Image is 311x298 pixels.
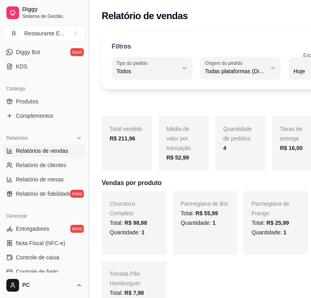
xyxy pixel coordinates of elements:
span: Diggy Bot [16,48,40,56]
span: PC [22,282,73,289]
span: Total: [110,290,144,296]
span: Diggy [22,6,82,13]
div: Catálogo [3,82,85,95]
span: Torrada Pão Hamburguer [110,271,141,286]
span: Quantidade: [110,229,145,236]
span: Controle de caixa [16,253,59,261]
span: KDS [16,62,27,70]
a: Controle de caixa [3,251,85,264]
strong: R$ 52,99 [166,154,189,161]
div: Gerenciar [3,210,85,222]
span: 1 [212,220,216,226]
span: Total: [251,220,289,226]
span: Relatório de mesas [16,175,64,183]
div: Restaurante E ... [24,29,64,37]
label: Tipo do pedido [116,60,150,66]
span: R$ 98,98 [124,220,147,226]
span: Taxas de entrega [280,126,302,142]
a: Complementos [3,109,85,122]
span: Relatórios de vendas [16,147,68,155]
span: R$ 25,99 [267,220,289,226]
a: KDS [3,60,85,73]
span: Relatório de fidelidade [16,190,71,198]
span: Nota Fiscal (NFC-e) [16,239,65,247]
h2: Relatório de vendas [102,10,188,22]
span: Total: [110,220,147,226]
a: Relatório de clientes [3,159,85,171]
span: Relatório de clientes [16,161,66,169]
strong: R$ 16,00 [280,145,303,151]
span: R$ 55,99 [195,210,218,216]
span: Quantidade: [251,229,286,236]
span: Quantidade de pedidos [223,126,252,142]
button: Tipo do pedidoTodos [112,57,192,79]
span: 1 [284,229,287,236]
span: Todas plataformas (Diggy, iFood) [205,67,267,75]
a: Relatório de mesas [3,173,85,186]
span: Todos [116,67,178,75]
strong: 4 [223,145,226,151]
a: Relatório de fidelidadenovo [3,187,85,200]
span: R [10,29,18,37]
span: R$ 7,98 [124,290,144,296]
span: 1 [141,229,145,236]
p: Filtros [112,42,131,51]
span: Total: [181,210,218,216]
span: Controle de fiado [16,268,58,276]
span: Relatórios [6,135,28,141]
a: Controle de fiado [3,265,85,278]
label: Origem do pedido [205,60,245,66]
span: Produtos [16,97,38,105]
button: Select a team [3,25,85,41]
span: Churrasco Completo [110,201,135,216]
a: Produtos [3,95,85,108]
span: Complementos [16,112,53,120]
span: Quantidade: [181,220,216,226]
strong: R$ 211,96 [110,135,135,142]
span: Média de valor por transação [166,126,191,151]
span: Sistema de Gestão [22,13,82,19]
button: Origem do pedidoTodas plataformas (Diggy, iFood) [200,57,281,79]
a: Nota Fiscal (NFC-e) [3,237,85,249]
span: Entregadores [16,225,49,233]
button: PC [3,276,85,295]
a: DiggySistema de Gestão [3,3,85,22]
span: Parmegiana de Boi [181,201,228,207]
a: Diggy Botnovo [3,46,85,58]
span: Total vendido [110,126,143,132]
a: Relatórios de vendas [3,144,85,157]
span: Parmegiana de Frango [251,201,289,216]
a: Entregadoresnovo [3,222,85,235]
